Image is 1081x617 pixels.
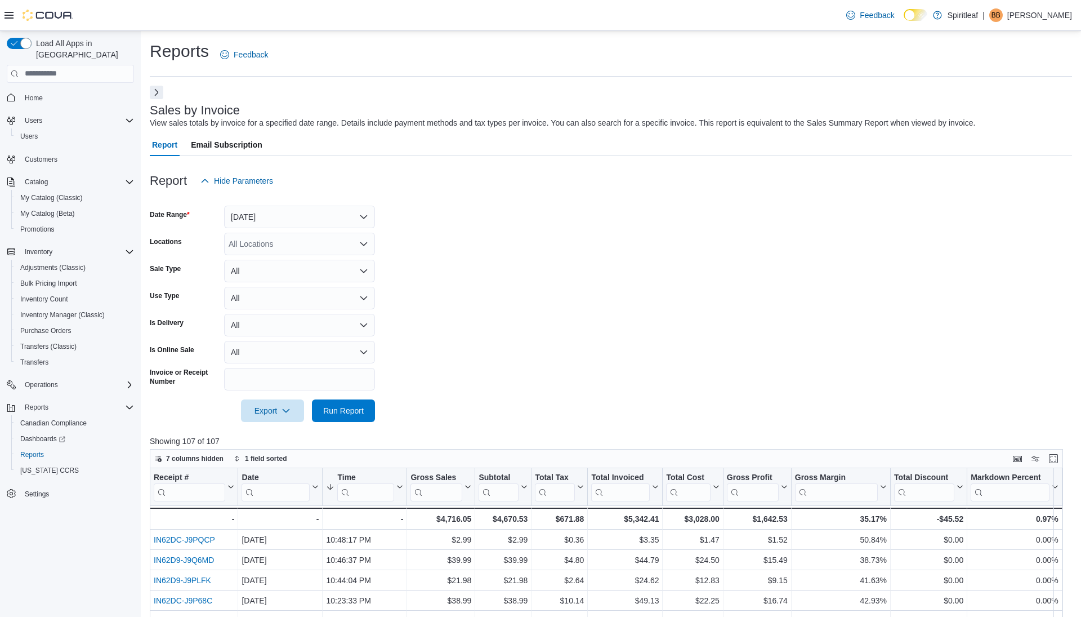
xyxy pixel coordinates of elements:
span: Transfers (Classic) [16,340,134,353]
span: Customers [20,152,134,166]
button: My Catalog (Beta) [11,206,139,221]
div: 41.63% [795,574,887,587]
div: 0.00% [971,574,1058,587]
button: All [224,287,375,309]
button: Bulk Pricing Import [11,276,139,291]
h3: Report [150,174,187,188]
span: 1 field sorted [245,454,287,463]
div: $38.99 [479,594,528,607]
button: Canadian Compliance [11,415,139,431]
a: Users [16,130,42,143]
h3: Sales by Invoice [150,104,240,117]
div: $2.99 [410,533,471,547]
div: [DATE] [242,594,319,607]
span: [US_STATE] CCRS [20,466,79,475]
label: Invoice or Receipt Number [150,368,220,386]
h1: Reports [150,40,209,63]
a: Dashboards [11,431,139,447]
button: [DATE] [224,206,375,228]
button: 1 field sorted [229,452,292,465]
button: Transfers (Classic) [11,339,139,354]
div: $5,342.41 [591,512,659,526]
div: $0.00 [894,574,963,587]
div: $1.47 [666,533,719,547]
div: 10:48:17 PM [326,533,403,547]
div: Receipt # URL [154,472,225,501]
span: Inventory Manager (Classic) [20,310,105,319]
a: Promotions [16,223,59,236]
span: Feedback [860,10,894,21]
button: Settings [2,485,139,501]
div: $39.99 [479,553,528,567]
span: My Catalog (Beta) [16,207,134,220]
div: Time [337,472,394,483]
button: Promotions [11,221,139,237]
button: Display options [1029,452,1042,465]
div: $3,028.00 [666,512,719,526]
span: Promotions [20,225,55,234]
span: Reports [20,401,134,414]
div: [DATE] [242,574,319,587]
button: Enter fullscreen [1047,452,1060,465]
div: Total Discount [894,472,954,483]
a: Dashboards [16,432,70,446]
button: [US_STATE] CCRS [11,463,139,478]
a: Feedback [216,43,273,66]
span: Promotions [16,223,134,236]
span: Home [25,94,43,103]
a: Settings [20,487,53,501]
div: $24.62 [591,574,659,587]
button: Operations [20,378,62,392]
button: Customers [2,151,139,167]
div: $0.36 [535,533,584,547]
button: Inventory [2,244,139,260]
input: Dark Mode [904,9,927,21]
p: [PERSON_NAME] [1007,8,1072,22]
label: Date Range [150,210,190,219]
div: 50.84% [795,533,887,547]
button: My Catalog (Classic) [11,190,139,206]
div: Date [242,472,310,483]
button: Adjustments (Classic) [11,260,139,276]
div: $39.99 [410,553,471,567]
div: Subtotal [479,472,519,483]
label: Locations [150,237,182,246]
span: Customers [25,155,57,164]
button: Gross Sales [410,472,471,501]
div: Gross Margin [795,472,878,501]
a: Feedback [842,4,899,26]
div: $49.13 [591,594,659,607]
button: Catalog [20,175,52,189]
button: Markdown Percent [971,472,1058,501]
button: Run Report [312,400,375,422]
button: Date [242,472,319,501]
label: Is Online Sale [150,345,194,354]
span: Report [152,134,177,156]
div: Total Cost [666,472,710,483]
div: 10:23:33 PM [326,594,403,607]
div: $2.64 [535,574,584,587]
div: $3.35 [591,533,659,547]
span: Catalog [20,175,134,189]
span: My Catalog (Classic) [16,191,134,205]
div: Gross Profit [727,472,779,483]
div: 38.73% [795,553,887,567]
a: [US_STATE] CCRS [16,464,83,477]
div: $1.52 [727,533,788,547]
a: Inventory Manager (Classic) [16,308,109,322]
a: IN62D9-J9PLFK [154,576,211,585]
span: Purchase Orders [20,326,72,335]
button: Total Tax [535,472,584,501]
div: $22.25 [666,594,719,607]
span: Load All Apps in [GEOGRAPHIC_DATA] [32,38,134,60]
a: Adjustments (Classic) [16,261,90,274]
span: Email Subscription [191,134,262,156]
span: My Catalog (Beta) [20,209,75,218]
a: IN62D9-J9Q6MD [154,556,214,565]
div: Total Tax [535,472,575,483]
button: All [224,341,375,363]
div: Total Tax [535,472,575,501]
span: Transfers [16,356,134,369]
div: Subtotal [479,472,519,501]
div: Total Cost [666,472,710,501]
